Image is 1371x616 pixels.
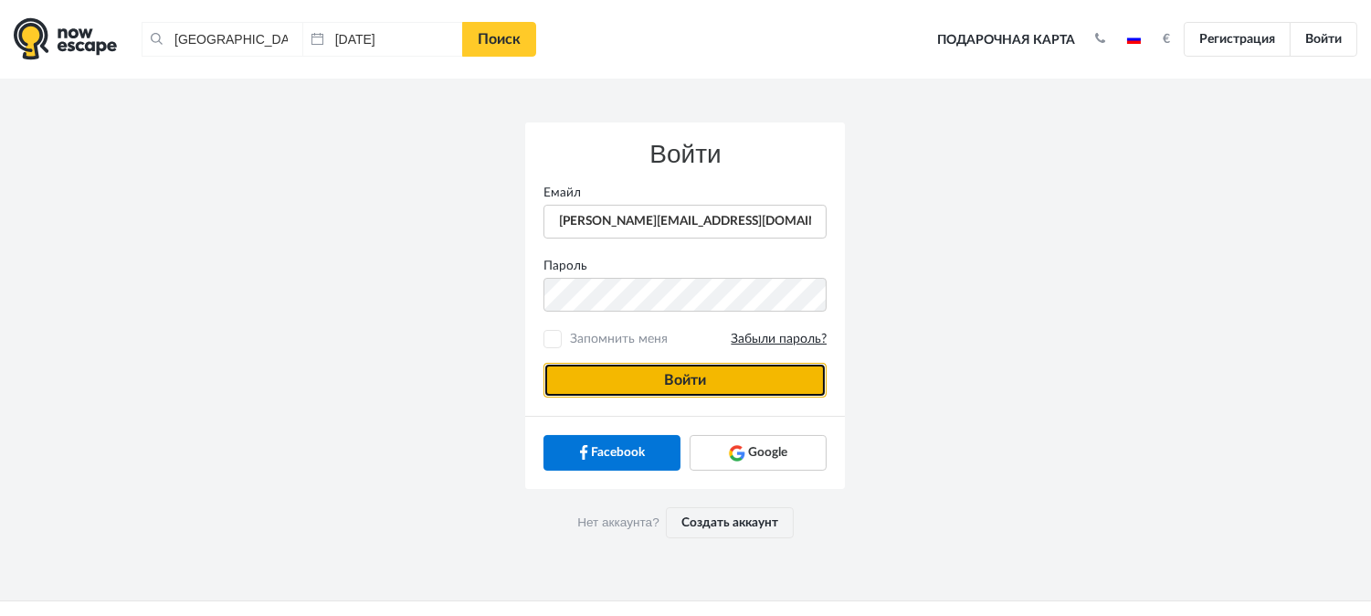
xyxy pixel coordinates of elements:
[543,363,827,398] button: Войти
[530,257,840,275] label: Пароль
[525,489,845,557] div: Нет аккаунта?
[547,334,559,345] input: Запомнить меняЗабыли пароль?
[1127,35,1141,44] img: ru.jpg
[1290,22,1357,57] a: Войти
[462,22,536,57] a: Поиск
[1184,22,1291,57] a: Регистрация
[14,17,117,60] img: logo
[543,141,827,169] h3: Войти
[731,331,827,348] a: Забыли пароль?
[748,443,787,462] span: Google
[142,22,302,57] input: Город или название квеста
[302,22,463,57] input: Дата
[1164,33,1171,46] strong: €
[591,443,645,462] span: Facebook
[530,184,840,202] label: Емайл
[666,507,794,538] a: Создать аккаунт
[565,330,827,348] span: Запомнить меня
[931,20,1081,60] a: Подарочная карта
[543,435,680,470] a: Facebook
[690,435,827,470] a: Google
[1155,30,1180,48] button: €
